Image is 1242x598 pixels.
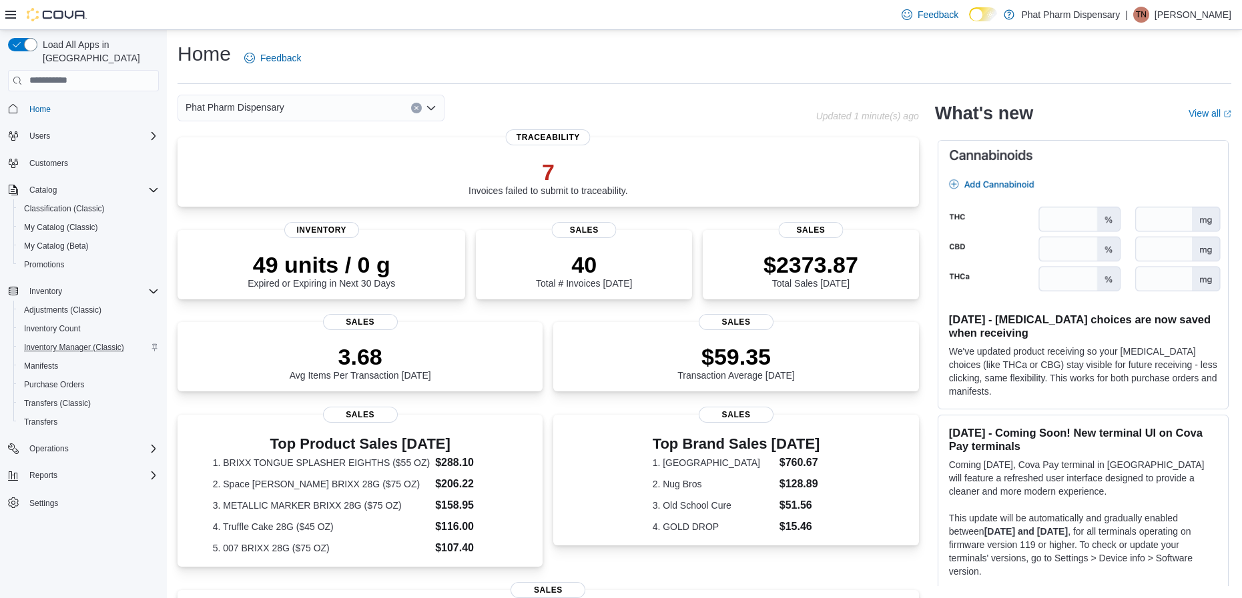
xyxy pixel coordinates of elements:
dd: $158.95 [435,497,508,513]
button: Users [3,127,164,145]
span: Inventory Count [19,321,159,337]
span: Purchase Orders [19,377,159,393]
a: Manifests [19,358,63,374]
span: Feedback [918,8,958,21]
h3: [DATE] - [MEDICAL_DATA] choices are now saved when receiving [949,313,1217,339]
span: Sales [511,582,585,598]
span: TN [1136,7,1147,23]
span: Transfers [24,417,57,427]
dd: $206.22 [435,476,508,492]
span: My Catalog (Classic) [19,219,159,235]
span: Classification (Classic) [24,203,105,214]
button: Inventory [3,282,164,301]
h3: [DATE] - Coming Soon! New terminal UI on Cova Pay terminals [949,426,1217,453]
a: Classification (Classic) [19,201,110,217]
div: Invoices failed to submit to traceability. [469,159,628,196]
span: Feedback [260,51,301,65]
button: Purchase Orders [13,375,164,394]
span: Inventory [24,283,159,299]
button: Inventory Count [13,319,164,338]
button: Transfers (Classic) [13,394,164,413]
button: Operations [24,441,74,457]
span: Sales [699,314,773,330]
dd: $51.56 [780,497,820,513]
button: Promotions [13,255,164,274]
a: Feedback [896,1,964,28]
a: Settings [24,495,63,511]
button: Reports [24,467,63,483]
dt: 4. Truffle Cake 28G ($45 OZ) [213,520,430,533]
button: Customers [3,153,164,173]
span: Adjustments (Classic) [24,305,101,315]
button: Classification (Classic) [13,199,164,218]
p: [PERSON_NAME] [1155,7,1231,23]
dt: 5. 007 BRIXX 28G ($75 OZ) [213,541,430,555]
h3: Top Product Sales [DATE] [213,436,508,452]
button: Settings [3,493,164,512]
span: Promotions [19,257,159,273]
dt: 1. BRIXX TONGUE SPLASHER EIGHTHS ($55 OZ) [213,456,430,469]
p: Updated 1 minute(s) ago [816,111,919,121]
p: 49 units / 0 g [248,251,395,278]
div: T Nguyen [1133,7,1149,23]
span: Users [24,128,159,144]
p: $2373.87 [763,251,858,278]
dd: $116.00 [435,519,508,535]
span: Sales [323,314,398,330]
span: Inventory Count [24,323,81,334]
span: Transfers (Classic) [24,398,91,409]
h1: Home [178,41,231,67]
a: My Catalog (Beta) [19,238,94,254]
span: Customers [24,155,159,171]
button: Open list of options [426,103,436,113]
span: Sales [699,407,773,423]
p: Coming [DATE], Cova Pay terminal in [GEOGRAPHIC_DATA] will feature a refreshed user interface des... [949,458,1217,498]
dd: $107.40 [435,540,508,556]
a: View allExternal link [1189,108,1231,119]
p: 7 [469,159,628,185]
dd: $288.10 [435,455,508,471]
span: Home [29,104,51,115]
button: Clear input [411,103,422,113]
span: Inventory Manager (Classic) [24,342,124,353]
span: Sales [778,222,843,238]
button: Reports [3,466,164,485]
p: We've updated product receiving so your [MEDICAL_DATA] choices (like THCa or CBG) stay visible fo... [949,345,1217,398]
button: My Catalog (Beta) [13,237,164,255]
span: Catalog [24,182,159,198]
h3: Top Brand Sales [DATE] [653,436,820,452]
input: Dark Mode [969,7,997,21]
a: My Catalog (Classic) [19,219,103,235]
div: Avg Items Per Transaction [DATE] [290,343,431,381]
span: Promotions [24,259,65,270]
a: Home [24,101,56,117]
span: Catalog [29,185,57,195]
span: Customers [29,158,68,169]
nav: Complex example [8,94,159,547]
p: 40 [536,251,632,278]
a: Promotions [19,257,70,273]
p: This update will be automatically and gradually enabled between , for all terminals operating on ... [949,511,1217,578]
button: Inventory Manager (Classic) [13,338,164,357]
span: Inventory [29,286,62,297]
span: Users [29,131,50,141]
button: Manifests [13,357,164,375]
span: Operations [29,443,69,454]
span: My Catalog (Beta) [19,238,159,254]
button: Users [24,128,55,144]
button: Catalog [3,181,164,199]
a: Inventory Count [19,321,86,337]
div: Expired or Expiring in Next 30 Days [248,251,395,289]
dt: 3. METALLIC MARKER BRIXX 28G ($75 OZ) [213,499,430,512]
p: $59.35 [677,343,795,370]
button: Inventory [24,283,67,299]
span: Adjustments (Classic) [19,302,159,318]
button: Home [3,99,164,119]
dt: 2. Space [PERSON_NAME] BRIXX 28G ($75 OZ) [213,477,430,491]
span: Manifests [24,361,58,371]
span: Sales [552,222,617,238]
div: Total # Invoices [DATE] [536,251,632,289]
dd: $15.46 [780,519,820,535]
button: My Catalog (Classic) [13,218,164,237]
